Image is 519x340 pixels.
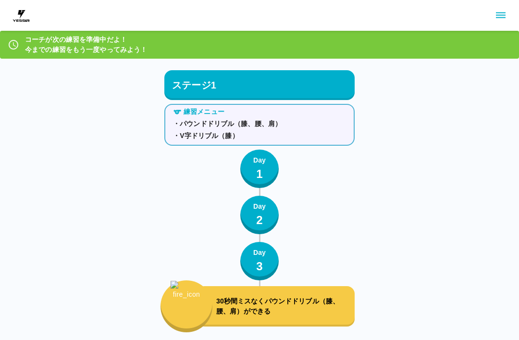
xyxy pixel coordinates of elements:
p: ・パウンドドリブル（膝、腰、肩） [173,119,346,129]
p: Day [253,155,266,165]
p: 30秒間ミスなくパウンドドリブル（膝、腰、肩）ができる [216,296,351,316]
img: dummy [12,6,31,25]
p: ステージ1 [172,78,216,92]
button: Day2 [240,196,279,234]
img: fire_icon [171,281,203,320]
p: 練習メニュー [184,107,224,117]
p: 3 [256,258,263,275]
p: ・V字ドリブル（膝） [173,131,346,141]
p: 1 [256,165,263,183]
button: fire_icon [161,280,212,332]
p: 2 [256,212,263,229]
p: Day [253,248,266,258]
button: sidemenu [493,7,509,24]
p: Day [253,201,266,212]
p: コーチが次の練習を準備中だよ！ 今までの練習をもう一度やってみよう！ [25,35,147,55]
button: Day1 [240,150,279,188]
button: Day3 [240,242,279,280]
